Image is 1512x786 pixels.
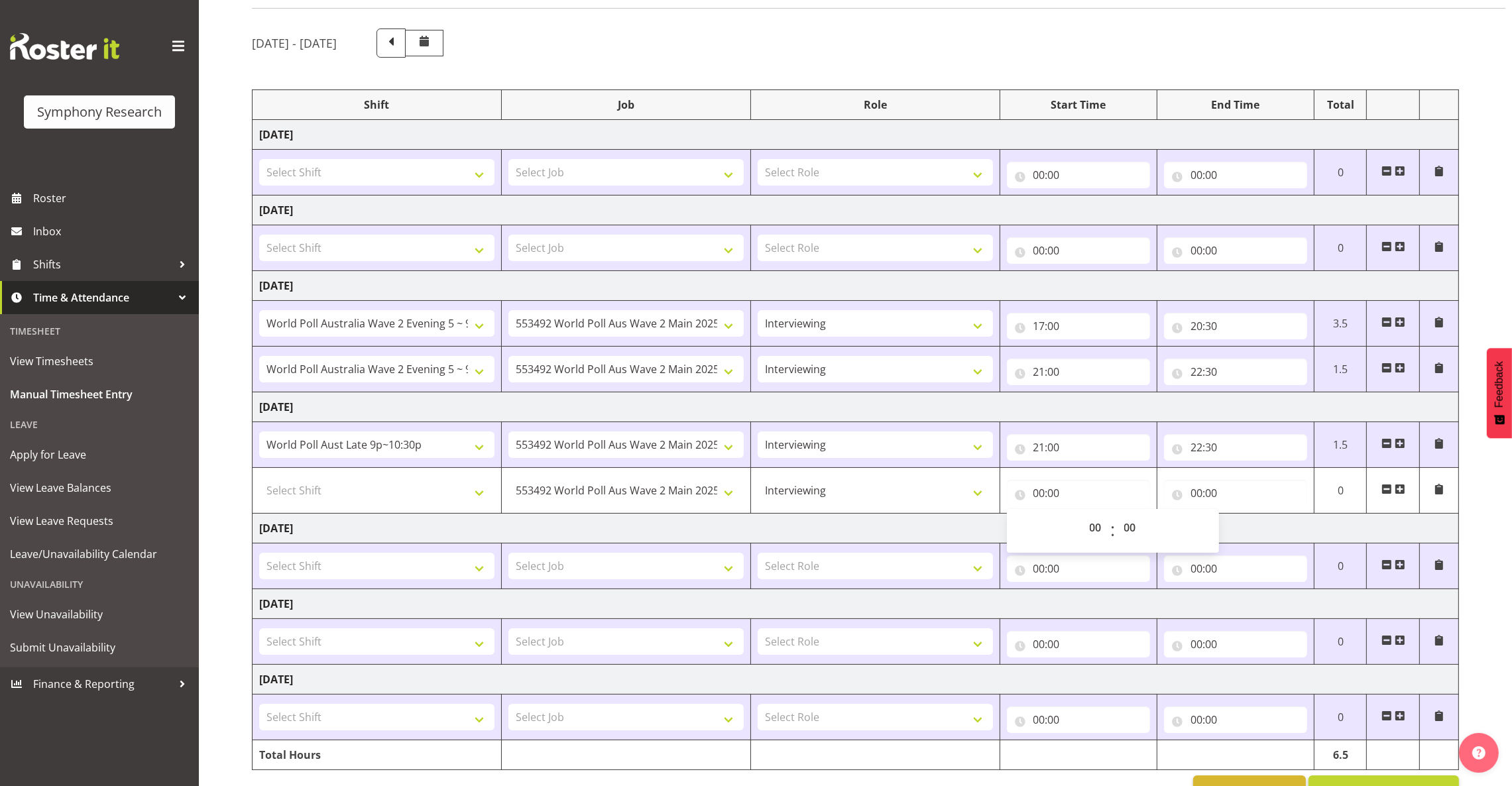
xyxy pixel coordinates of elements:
span: Roster [33,188,192,208]
input: Click to select... [1164,237,1307,264]
div: Leave [3,411,196,438]
a: View Unavailability [3,598,196,631]
td: [DATE] [253,120,1459,150]
span: View Unavailability [10,604,189,624]
span: Manual Timesheet Entry [10,384,189,404]
td: 0 [1314,468,1367,514]
div: Job [508,97,744,113]
div: Unavailability [3,571,196,598]
input: Click to select... [1164,706,1307,733]
a: Manual Timesheet Entry [3,378,196,411]
td: [DATE] [253,392,1459,422]
input: Click to select... [1007,480,1150,506]
div: Role [758,97,993,113]
td: 0 [1314,543,1367,589]
td: 0 [1314,150,1367,196]
button: Feedback - Show survey [1487,348,1512,438]
td: 1.5 [1314,422,1367,468]
td: 1.5 [1314,347,1367,392]
span: View Timesheets [10,351,189,371]
a: Submit Unavailability [3,631,196,664]
span: Finance & Reporting [33,674,172,694]
span: : [1110,514,1115,547]
input: Click to select... [1164,631,1307,657]
td: 0 [1314,695,1367,740]
img: Rosterit website logo [10,33,119,60]
input: Click to select... [1164,480,1307,506]
td: 3.5 [1314,301,1367,347]
a: View Timesheets [3,345,196,378]
img: help-xxl-2.png [1472,746,1485,759]
span: Submit Unavailability [10,638,189,657]
span: Shifts [33,254,172,274]
h5: [DATE] - [DATE] [252,36,337,50]
input: Click to select... [1164,162,1307,188]
input: Click to select... [1007,555,1150,582]
input: Click to select... [1164,555,1307,582]
a: View Leave Balances [3,471,196,504]
td: [DATE] [253,196,1459,225]
input: Click to select... [1164,359,1307,385]
div: End Time [1164,97,1307,113]
input: Click to select... [1007,237,1150,264]
span: Feedback [1493,361,1505,408]
span: Leave/Unavailability Calendar [10,544,189,564]
input: Click to select... [1007,162,1150,188]
input: Click to select... [1007,313,1150,339]
span: View Leave Balances [10,478,189,498]
td: 0 [1314,619,1367,665]
a: Leave/Unavailability Calendar [3,537,196,571]
div: Start Time [1007,97,1150,113]
td: [DATE] [253,665,1459,695]
input: Click to select... [1007,359,1150,385]
div: Shift [259,97,494,113]
span: Apply for Leave [10,445,189,465]
td: 0 [1314,225,1367,271]
td: 6.5 [1314,740,1367,770]
input: Click to select... [1007,631,1150,657]
td: [DATE] [253,514,1459,543]
input: Click to select... [1164,313,1307,339]
span: View Leave Requests [10,511,189,531]
span: Inbox [33,221,192,241]
input: Click to select... [1007,706,1150,733]
td: Total Hours [253,740,502,770]
a: Apply for Leave [3,438,196,471]
div: Total [1321,97,1360,113]
input: Click to select... [1164,434,1307,461]
div: Timesheet [3,317,196,345]
input: Click to select... [1007,434,1150,461]
td: [DATE] [253,271,1459,301]
a: View Leave Requests [3,504,196,537]
div: Symphony Research [37,102,162,122]
td: [DATE] [253,589,1459,619]
span: Time & Attendance [33,288,172,308]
